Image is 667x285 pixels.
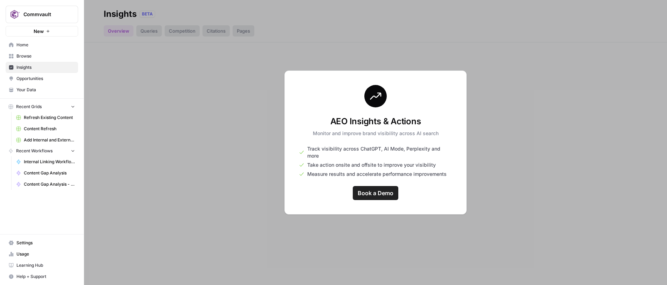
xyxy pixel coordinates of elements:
span: Browse [16,53,75,59]
span: New [34,28,44,35]
span: Recent Grids [16,104,42,110]
span: Take action onsite and offsite to improve your visibility [307,161,436,168]
a: Add Internal and External Links [13,134,78,146]
a: Book a Demo [353,186,398,200]
span: Learning Hub [16,262,75,269]
span: Opportunities [16,75,75,82]
span: Usage [16,251,75,257]
span: Track visibility across ChatGPT, AI Mode, Perplexity and more [307,145,452,159]
span: Content Gap Analysis - Profound [24,181,75,187]
a: Refresh Existing Content [13,112,78,123]
a: Content Refresh [13,123,78,134]
span: Refresh Existing Content [24,114,75,121]
a: Learning Hub [6,260,78,271]
a: Opportunities [6,73,78,84]
p: Monitor and improve brand visibility across AI search [313,130,439,137]
a: Content Gap Analysis [13,167,78,179]
span: Insights [16,64,75,71]
button: Workspace: Commvault [6,6,78,23]
h3: AEO Insights & Actions [313,116,439,127]
a: Insights [6,62,78,73]
span: Commvault [23,11,66,18]
button: Help + Support [6,271,78,282]
a: Home [6,39,78,51]
button: Recent Workflows [6,146,78,156]
span: Settings [16,240,75,246]
img: Commvault Logo [8,8,21,21]
a: Settings [6,237,78,248]
span: Your Data [16,87,75,93]
a: Browse [6,51,78,62]
a: Content Gap Analysis - Profound [13,179,78,190]
a: Internal Linking Workflow_Blogs [13,156,78,167]
span: Content Refresh [24,126,75,132]
span: Book a Demo [358,189,393,197]
button: New [6,26,78,37]
a: Your Data [6,84,78,95]
a: Usage [6,248,78,260]
span: Recent Workflows [16,148,53,154]
span: Internal Linking Workflow_Blogs [24,159,75,165]
span: Add Internal and External Links [24,137,75,143]
span: Home [16,42,75,48]
span: Measure results and accelerate performance improvements [307,171,447,178]
span: Help + Support [16,273,75,280]
span: Content Gap Analysis [24,170,75,176]
button: Recent Grids [6,101,78,112]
